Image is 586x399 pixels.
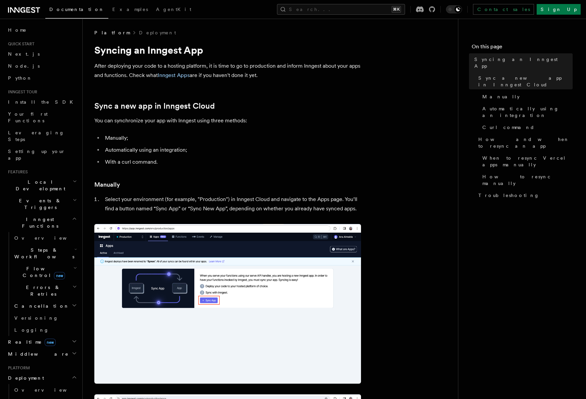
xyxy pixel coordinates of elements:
span: Realtime [5,339,56,345]
a: Documentation [45,2,108,19]
span: Logging [14,327,49,333]
h1: Syncing an Inngest App [94,44,361,56]
li: Select your environment (for example, "Production") in Inngest Cloud and navigate to the Apps pag... [103,195,361,213]
a: Troubleshooting [476,189,573,201]
span: Curl command [482,124,535,131]
button: Deployment [5,372,78,384]
button: Events & Triggers [5,195,78,213]
span: How to resync manually [482,173,573,187]
a: Manually [94,180,120,189]
span: Errors & Retries [12,284,72,297]
a: Overview [12,384,78,396]
a: Leveraging Steps [5,127,78,145]
li: Manually; [103,133,361,143]
a: Syncing an Inngest App [472,53,573,72]
img: Inngest Cloud screen with sync App button when you have no apps synced yet [94,224,361,384]
a: Setting up your app [5,145,78,164]
span: Inngest tour [5,89,37,95]
p: After deploying your code to a hosting platform, it is time to go to production and inform Innges... [94,61,361,80]
span: Leveraging Steps [8,130,64,142]
a: AgentKit [152,2,195,18]
button: Inngest Functions [5,213,78,232]
span: Deployment [5,375,44,381]
a: Next.js [5,48,78,60]
span: Flow Control [12,265,73,279]
button: Search...⌘K [277,4,405,15]
span: Syncing an Inngest App [474,56,573,69]
span: Setting up your app [8,149,65,161]
span: Events & Triggers [5,197,73,211]
span: Platform [5,365,30,371]
a: Install the SDK [5,96,78,108]
a: Python [5,72,78,84]
span: Inngest Functions [5,216,72,229]
span: new [54,272,65,279]
li: Automatically using an integration; [103,145,361,155]
span: Quick start [5,41,34,47]
button: Flow Controlnew [12,263,78,281]
span: Examples [112,7,148,12]
span: Overview [14,387,83,393]
p: You can synchronize your app with Inngest using three methods: [94,116,361,125]
a: How and when to resync an app [476,133,573,152]
span: Platform [94,29,130,36]
a: Manually [480,91,573,103]
span: Cancellation [12,303,69,309]
span: Your first Functions [8,111,48,123]
span: Sync a new app in Inngest Cloud [478,75,573,88]
span: new [45,339,56,346]
span: Next.js [8,51,40,57]
button: Errors & Retries [12,281,78,300]
a: Automatically using an integration [480,103,573,121]
span: Automatically using an integration [482,105,573,119]
span: When to resync Vercel apps manually [482,155,573,168]
span: Versioning [14,315,58,321]
a: Versioning [12,312,78,324]
span: Features [5,169,28,175]
span: How and when to resync an app [478,136,573,149]
span: Node.js [8,63,40,69]
kbd: ⌘K [392,6,401,13]
a: When to resync Vercel apps manually [480,152,573,171]
li: With a curl command. [103,157,361,167]
a: Sync a new app in Inngest Cloud [94,101,215,111]
a: Logging [12,324,78,336]
button: Cancellation [12,300,78,312]
span: Local Development [5,179,73,192]
span: Steps & Workflows [12,247,74,260]
span: Home [8,27,27,33]
a: Overview [12,232,78,244]
a: Deployment [139,29,176,36]
a: Sync a new app in Inngest Cloud [476,72,573,91]
h4: On this page [472,43,573,53]
span: Middleware [5,351,69,357]
button: Local Development [5,176,78,195]
a: Curl command [480,121,573,133]
a: How to resync manually [480,171,573,189]
a: Sign Up [537,4,581,15]
button: Steps & Workflows [12,244,78,263]
span: Troubleshooting [478,192,539,199]
a: Contact sales [473,4,534,15]
button: Middleware [5,348,78,360]
span: Overview [14,235,83,241]
a: Examples [108,2,152,18]
span: Python [8,75,32,81]
a: Node.js [5,60,78,72]
button: Realtimenew [5,336,78,348]
a: Home [5,24,78,36]
div: Inngest Functions [5,232,78,336]
span: Documentation [49,7,104,12]
a: Your first Functions [5,108,78,127]
a: Inngest Apps [158,72,190,78]
span: AgentKit [156,7,191,12]
span: Install the SDK [8,99,77,105]
span: Manually [482,93,520,100]
button: Toggle dark mode [446,5,462,13]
